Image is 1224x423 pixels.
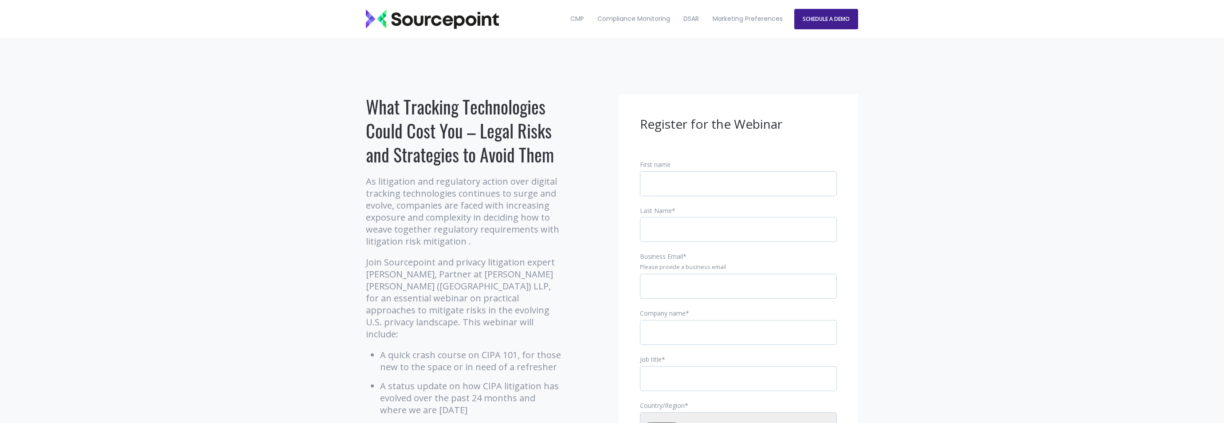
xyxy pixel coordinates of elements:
span: Last Name [640,206,672,215]
span: Country/Region [640,401,685,410]
h3: Register for the Webinar [640,116,837,133]
li: A status update on how CIPA litigation has evolved over the past 24 months and where we are [DATE] [380,380,563,416]
legend: Please provide a business email [640,263,837,271]
span: Business Email [640,252,683,261]
p: As litigation and regulatory action over digital tracking technologies continues to surge and evo... [366,175,563,247]
li: A quick crash course on CIPA 101, for those new to the space or in need of a refresher [380,349,563,373]
span: Company name [640,309,686,317]
a: SCHEDULE A DEMO [794,9,858,29]
h1: What Tracking Technologies Could Cost You – Legal Risks and Strategies to Avoid Them [366,95,563,166]
span: Job title [640,355,662,364]
p: Join Sourcepoint and privacy litigation expert [PERSON_NAME], Partner at [PERSON_NAME] [PERSON_NA... [366,256,563,340]
img: Sourcepoint_logo_black_transparent (2)-2 [366,9,499,29]
span: First name [640,160,671,169]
